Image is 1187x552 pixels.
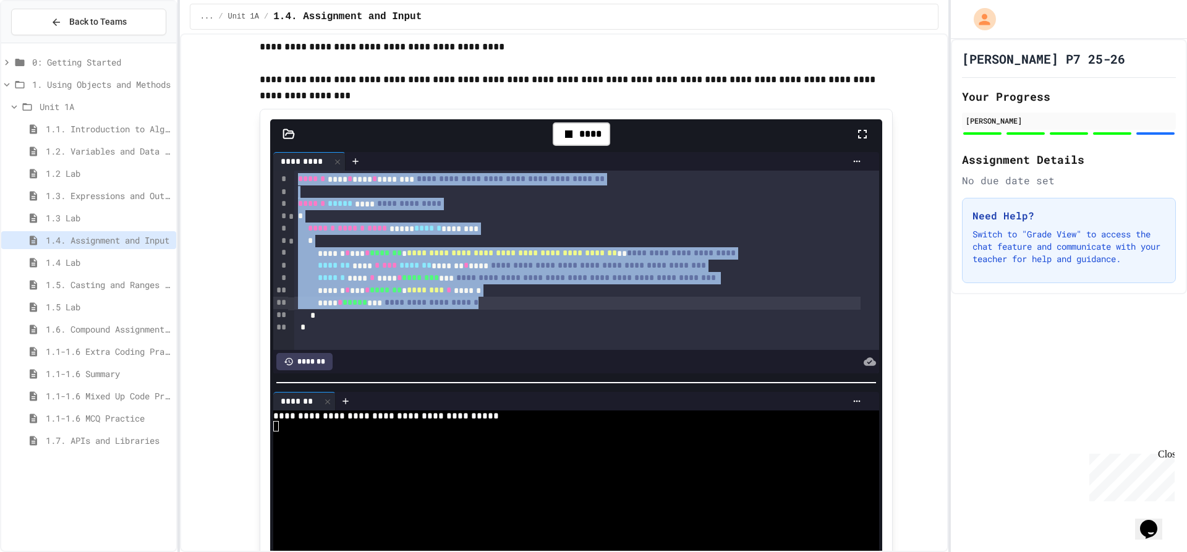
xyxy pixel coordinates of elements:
span: 1.7. APIs and Libraries [46,434,171,447]
h2: Your Progress [962,88,1176,105]
span: 1.5. Casting and Ranges of Values [46,278,171,291]
span: / [218,12,223,22]
h2: Assignment Details [962,151,1176,168]
span: 1.3. Expressions and Output [New] [46,189,171,202]
span: ... [200,12,214,22]
span: 1.3 Lab [46,211,171,224]
span: Unit 1A [40,100,171,113]
div: No due date set [962,173,1176,188]
div: My Account [961,5,999,33]
span: Unit 1A [228,12,259,22]
div: Chat with us now!Close [5,5,85,79]
h1: [PERSON_NAME] P7 25-26 [962,50,1125,67]
span: / [264,12,268,22]
span: 1.4. Assignment and Input [46,234,171,247]
span: 1.6. Compound Assignment Operators [46,323,171,336]
span: 1.1-1.6 MCQ Practice [46,412,171,425]
span: 1.1-1.6 Summary [46,367,171,380]
span: 1.4 Lab [46,256,171,269]
span: 1.2 Lab [46,167,171,180]
span: 1.1-1.6 Mixed Up Code Practice [46,389,171,402]
span: 1.2. Variables and Data Types [46,145,171,158]
iframe: chat widget [1135,503,1175,540]
span: 0: Getting Started [32,56,171,69]
span: 1.1-1.6 Extra Coding Practice [46,345,171,358]
button: Back to Teams [11,9,166,35]
h3: Need Help? [972,208,1165,223]
span: Back to Teams [69,15,127,28]
p: Switch to "Grade View" to access the chat feature and communicate with your teacher for help and ... [972,228,1165,265]
div: [PERSON_NAME] [966,115,1172,126]
span: 1.1. Introduction to Algorithms, Programming, and Compilers [46,122,171,135]
span: 1. Using Objects and Methods [32,78,171,91]
iframe: chat widget [1084,449,1175,501]
span: 1.5 Lab [46,300,171,313]
span: 1.4. Assignment and Input [273,9,422,24]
